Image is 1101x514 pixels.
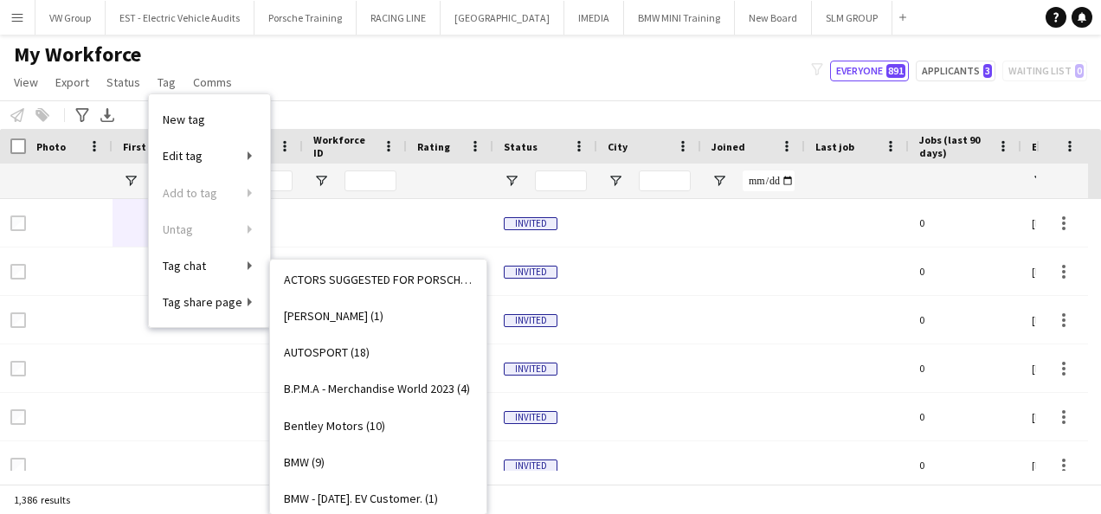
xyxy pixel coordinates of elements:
[254,1,357,35] button: Porsche Training
[441,1,564,35] button: [GEOGRAPHIC_DATA]
[743,170,795,191] input: Joined Filter Input
[535,170,587,191] input: Status Filter Input
[151,71,183,93] a: Tag
[909,393,1021,440] div: 0
[36,140,66,153] span: Photo
[504,266,557,279] span: Invited
[48,71,96,93] a: Export
[504,411,557,424] span: Invited
[909,199,1021,247] div: 0
[313,133,376,159] span: Workforce ID
[504,363,557,376] span: Invited
[100,71,147,93] a: Status
[7,71,45,93] a: View
[97,105,118,125] app-action-btn: Export XLSX
[193,74,232,90] span: Comms
[249,170,293,191] input: Last Name Filter Input
[916,61,995,81] button: Applicants3
[504,459,557,472] span: Invited
[106,1,254,35] button: EST - Electric Vehicle Audits
[35,1,106,35] button: VW Group
[983,64,992,78] span: 3
[815,140,854,153] span: Last job
[830,61,909,81] button: Everyone891
[711,173,727,189] button: Open Filter Menu
[344,170,396,191] input: Workforce ID Filter Input
[608,173,623,189] button: Open Filter Menu
[735,1,812,35] button: New Board
[639,170,691,191] input: City Filter Input
[608,140,628,153] span: City
[624,1,735,35] button: BMW MINI Training
[909,247,1021,295] div: 0
[186,71,239,93] a: Comms
[504,217,557,230] span: Invited
[1032,173,1047,189] button: Open Filter Menu
[711,140,745,153] span: Joined
[812,1,892,35] button: SLM GROUP
[10,312,26,328] input: Row Selection is disabled for this row (unchecked)
[14,42,141,67] span: My Workforce
[10,361,26,376] input: Row Selection is disabled for this row (unchecked)
[10,215,26,231] input: Row Selection is disabled for this row (unchecked)
[1032,140,1059,153] span: Email
[123,140,176,153] span: First Name
[357,1,441,35] button: RACING LINE
[10,264,26,279] input: Row Selection is disabled for this row (unchecked)
[504,173,519,189] button: Open Filter Menu
[10,409,26,425] input: Row Selection is disabled for this row (unchecked)
[14,74,38,90] span: View
[886,64,905,78] span: 891
[504,140,538,153] span: Status
[158,74,176,90] span: Tag
[909,344,1021,392] div: 0
[55,74,89,90] span: Export
[504,314,557,327] span: Invited
[313,173,329,189] button: Open Filter Menu
[909,296,1021,344] div: 0
[417,140,450,153] span: Rating
[10,458,26,473] input: Row Selection is disabled for this row (unchecked)
[106,74,140,90] span: Status
[564,1,624,35] button: IMEDIA
[909,441,1021,489] div: 0
[919,133,990,159] span: Jobs (last 90 days)
[72,105,93,125] app-action-btn: Advanced filters
[123,173,138,189] button: Open Filter Menu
